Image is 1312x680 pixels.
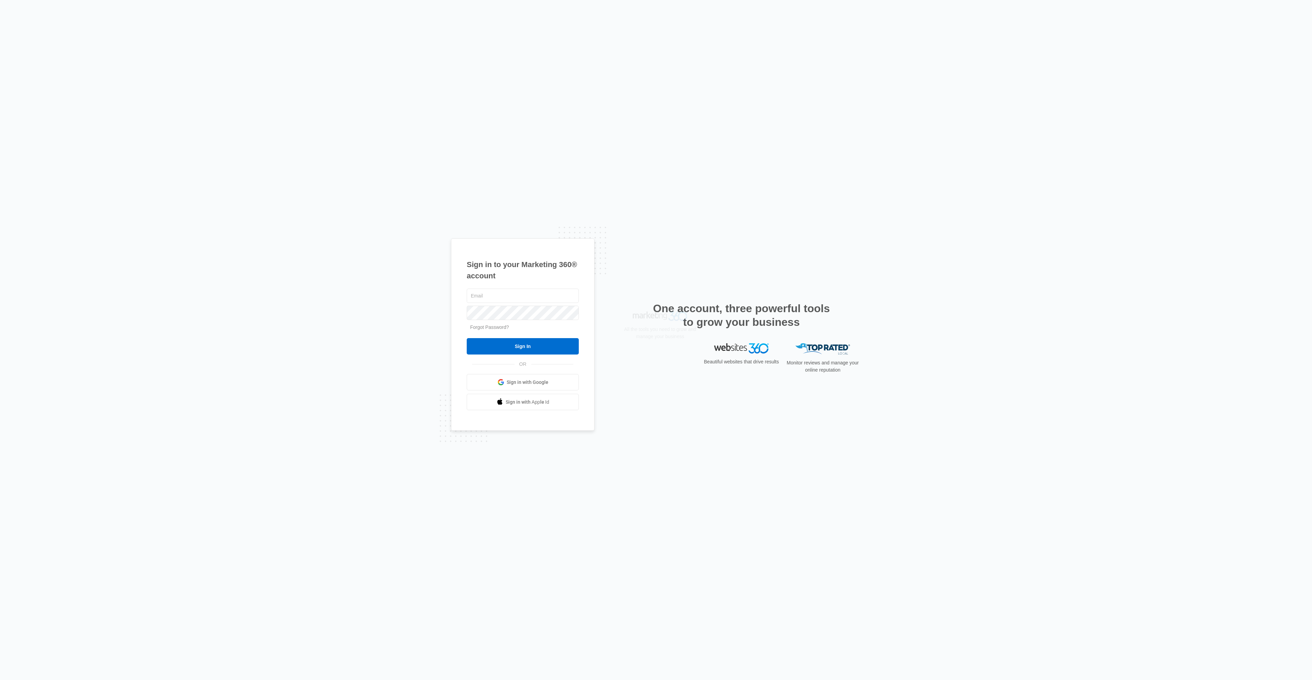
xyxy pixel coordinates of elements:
[467,374,579,390] a: Sign in with Google
[622,358,698,372] p: All the tools you need to grow and manage your business
[651,302,832,329] h2: One account, three powerful tools to grow your business
[467,394,579,410] a: Sign in with Apple Id
[467,259,579,281] h1: Sign in to your Marketing 360® account
[795,343,850,355] img: Top Rated Local
[467,338,579,355] input: Sign In
[507,379,548,386] span: Sign in with Google
[506,399,549,406] span: Sign in with Apple Id
[784,359,861,374] p: Monitor reviews and manage your online reputation
[633,343,687,353] img: Marketing 360
[470,324,509,330] a: Forgot Password?
[467,289,579,303] input: Email
[515,361,531,368] span: OR
[714,343,769,353] img: Websites 360
[703,358,780,365] p: Beautiful websites that drive results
